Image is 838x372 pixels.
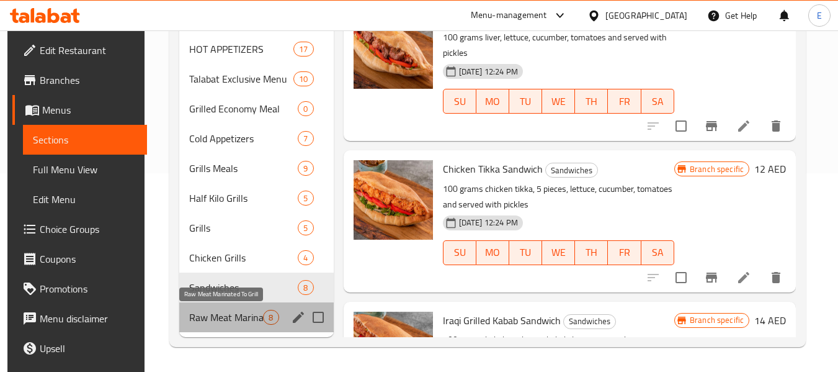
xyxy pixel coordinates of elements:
[454,66,523,78] span: [DATE] 12:24 PM
[189,191,298,206] span: Half Kilo Grills
[12,244,148,274] a: Coupons
[641,240,674,265] button: SA
[685,314,749,326] span: Branch specific
[298,161,313,176] div: items
[298,191,313,206] div: items
[646,243,669,261] span: SA
[264,312,278,324] span: 8
[564,314,615,329] span: Sandwiches
[189,161,298,176] span: Grills Meals
[754,160,786,178] h6: 12 AED
[40,311,138,326] span: Menu disclaimer
[179,153,334,183] div: Grills Meals9
[354,160,433,240] img: Chicken Tikka Sandwich
[476,89,509,114] button: MO
[179,34,334,64] div: HOT APPETIZERS17
[546,163,597,178] span: Sandwiches
[40,281,138,296] span: Promotions
[668,265,694,291] span: Select to update
[481,243,504,261] span: MO
[697,263,726,293] button: Branch-specific-item
[443,160,543,178] span: Chicken Tikka Sandwich
[563,314,616,329] div: Sandwiches
[605,9,687,22] div: [GEOGRAPHIC_DATA]
[545,163,598,178] div: Sandwiches
[42,102,138,117] span: Menus
[608,89,641,114] button: FR
[580,243,603,261] span: TH
[23,155,148,184] a: Full Menu View
[641,89,674,114] button: SA
[298,101,313,116] div: items
[33,192,138,207] span: Edit Menu
[189,220,298,235] span: Grills
[294,43,313,55] span: 17
[12,65,148,95] a: Branches
[189,42,293,57] span: HOT APPETIZERS
[354,9,433,89] img: Sheep Liver Hearts Sandwich
[12,214,148,244] a: Choice Groups
[293,42,313,57] div: items
[189,280,298,295] span: Sandwiches
[23,184,148,214] a: Edit Menu
[179,94,334,124] div: Grilled Economy Meal0
[298,163,313,175] span: 9
[481,93,504,111] span: MO
[443,332,674,363] p: 100 grams kebab, 1 skewer kebab, lettuce, cucumber, tomatoes and served with pickles
[298,222,313,234] span: 5
[736,119,751,134] a: Edit menu item
[509,89,542,114] button: TU
[40,222,138,237] span: Choice Groups
[263,310,279,325] div: items
[189,250,298,265] span: Chicken Grills
[471,8,547,23] div: Menu-management
[608,240,641,265] button: FR
[179,302,334,332] div: Raw Meat Marinated To Grill8edit
[476,240,509,265] button: MO
[298,280,313,295] div: items
[542,240,575,265] button: WE
[294,73,313,85] span: 10
[289,308,308,327] button: edit
[668,113,694,139] span: Select to update
[613,93,636,111] span: FR
[685,163,749,175] span: Branch specific
[189,71,293,86] span: Talabat Exclusive Menu
[179,243,334,273] div: Chicken Grills4
[761,111,791,141] button: delete
[817,9,822,22] span: E
[189,131,298,146] span: Cold Appetizers
[12,274,148,304] a: Promotions
[33,132,138,147] span: Sections
[697,111,726,141] button: Branch-specific-item
[12,333,148,363] a: Upsell
[443,89,476,114] button: SU
[613,243,636,261] span: FR
[514,93,537,111] span: TU
[443,30,674,61] p: 100 grams liver, lettuce, cucumber, tomatoes and served with pickles
[293,71,313,86] div: items
[448,243,471,261] span: SU
[23,125,148,155] a: Sections
[179,273,334,302] div: Sandwiches8
[298,252,313,264] span: 4
[40,43,138,58] span: Edit Restaurant
[179,213,334,243] div: Grills5
[40,252,138,266] span: Coupons
[298,193,313,204] span: 5
[646,93,669,111] span: SA
[298,250,313,265] div: items
[12,35,148,65] a: Edit Restaurant
[454,217,523,229] span: [DATE] 12:24 PM
[580,93,603,111] span: TH
[448,93,471,111] span: SU
[40,73,138,88] span: Branches
[179,183,334,213] div: Half Kilo Grills5
[189,101,298,116] div: Grilled Economy Meal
